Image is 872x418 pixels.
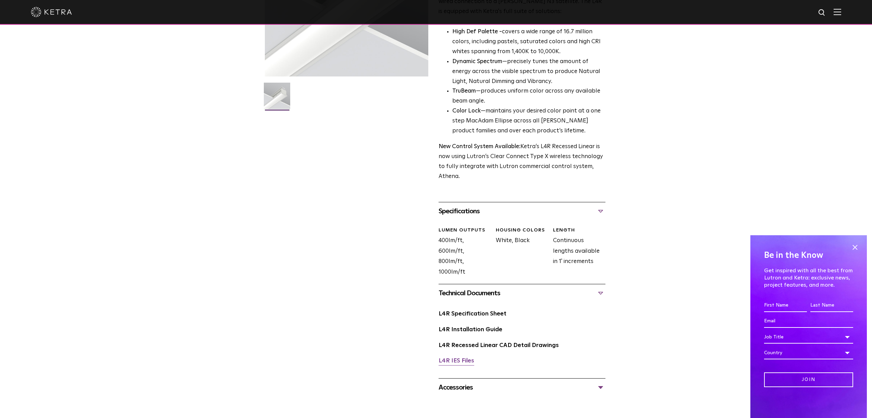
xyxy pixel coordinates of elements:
[496,227,548,234] div: HOUSING COLORS
[452,108,481,114] strong: Color Lock
[764,267,853,288] p: Get inspired with all the best from Lutron and Ketra: exclusive news, project features, and more.
[439,358,474,364] a: L4R IES Files
[764,346,853,359] div: Country
[439,206,605,217] div: Specifications
[439,382,605,393] div: Accessories
[810,299,853,312] input: Last Name
[439,142,605,182] p: Ketra’s L4R Recessed Linear is now using Lutron’s Clear Connect Type X wireless technology to ful...
[439,327,502,333] a: L4R Installation Guide
[439,343,559,348] a: L4R Recessed Linear CAD Detail Drawings
[264,83,290,114] img: L4R-2021-Web-Square
[764,299,807,312] input: First Name
[834,9,841,15] img: Hamburger%20Nav.svg
[491,227,548,277] div: White, Black
[452,88,476,94] strong: TruBeam
[452,27,605,57] p: covers a wide range of 16.7 million colors, including pastels, saturated colors and high CRI whit...
[439,144,520,150] strong: New Control System Available:
[31,7,72,17] img: ketra-logo-2019-white
[439,227,491,234] div: LUMEN OUTPUTS
[548,227,605,277] div: Continuous lengths available in 1' increments
[818,9,826,17] img: search icon
[764,372,853,387] input: Join
[439,288,605,299] div: Technical Documents
[553,227,605,234] div: LENGTH
[433,227,491,277] div: 400lm/ft, 600lm/ft, 800lm/ft, 1000lm/ft
[764,249,853,262] h4: Be in the Know
[452,106,605,136] li: —maintains your desired color point at a one step MacAdam Ellipse across all [PERSON_NAME] produc...
[452,57,605,87] li: —precisely tunes the amount of energy across the visible spectrum to produce Natural Light, Natur...
[452,29,502,35] strong: High Def Palette -
[764,315,853,328] input: Email
[452,59,502,64] strong: Dynamic Spectrum
[452,86,605,106] li: —produces uniform color across any available beam angle.
[439,311,506,317] a: L4R Specification Sheet
[764,331,853,344] div: Job Title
